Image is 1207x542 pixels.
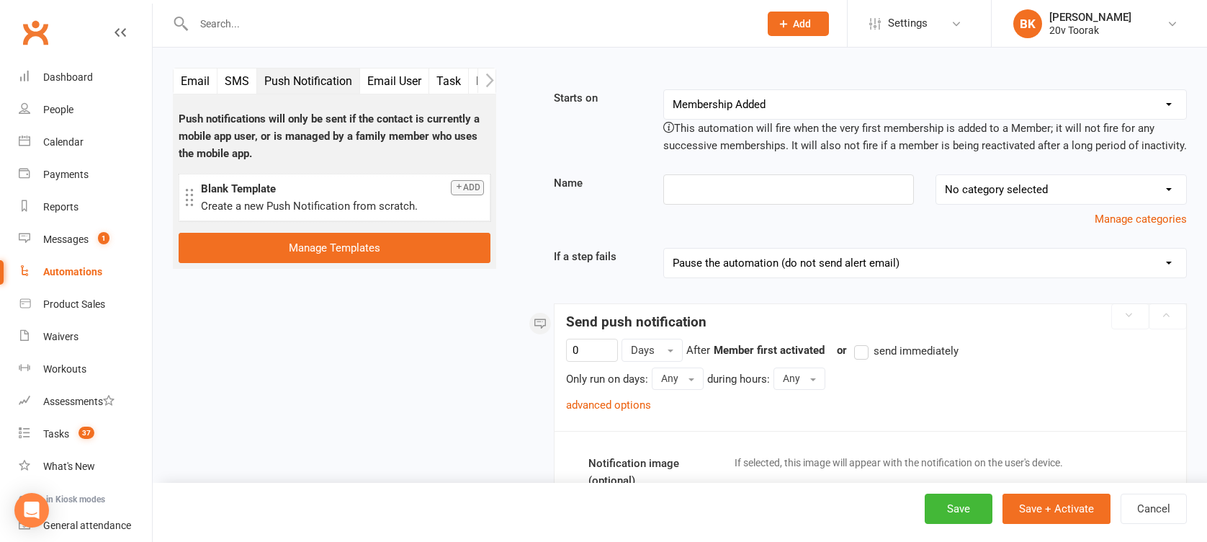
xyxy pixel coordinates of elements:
[19,126,152,159] a: Calendar
[768,12,829,36] button: Add
[543,89,652,107] label: Starts on
[17,14,53,50] a: Clubworx
[217,68,257,94] button: SMS
[19,94,152,126] a: People
[686,344,710,357] span: After
[714,344,825,357] strong: Member first activated
[43,520,131,531] div: General attendance
[1121,494,1187,524] button: Cancel
[19,450,152,483] a: What's New
[43,201,78,213] div: Reports
[19,288,152,321] a: Product Sales
[874,342,959,357] span: send immediately
[43,331,78,342] div: Waivers
[19,386,152,418] a: Assessments
[43,396,115,407] div: Assessments
[43,266,102,277] div: Automations
[543,174,652,192] label: Name
[257,68,360,94] button: Push Notification
[773,368,825,389] button: Any
[189,14,749,34] input: Search...
[566,399,651,412] a: advanced options
[14,493,49,528] div: Open Intercom Messenger
[360,68,429,94] button: Email User
[622,339,683,362] button: Days
[735,457,1063,468] span: If selected, this image will appear with the notification on the user's device.
[19,223,152,256] a: Messages 1
[19,353,152,386] a: Workouts
[43,104,73,115] div: People
[174,68,217,94] button: Email
[201,180,484,197] div: Blank Template
[566,370,648,388] div: Only run on days:
[43,298,105,310] div: Product Sales
[828,342,959,360] div: or
[1095,210,1187,228] button: Manage categories
[469,68,514,94] button: Portal
[925,494,992,524] button: Save
[1049,24,1131,37] div: 20v Toorak
[78,427,94,439] span: 37
[43,136,84,148] div: Calendar
[201,197,484,215] div: Create a new Push Notification from scratch.
[566,314,706,330] strong: Send push notification
[19,418,152,450] a: Tasks 37
[429,68,469,94] button: Task
[888,7,928,40] span: Settings
[451,180,484,195] button: Add
[652,368,704,389] button: Any
[707,370,770,388] div: during hours:
[43,363,86,375] div: Workouts
[19,61,152,94] a: Dashboard
[19,256,152,288] a: Automations
[19,191,152,223] a: Reports
[43,169,89,180] div: Payments
[578,455,724,489] label: Notification image (optional)
[663,120,1187,154] div: This automation will fire when the very first membership is added to a Member; it will not fire f...
[19,159,152,191] a: Payments
[1002,494,1110,524] button: Save + Activate
[43,234,89,245] div: Messages
[1049,11,1131,24] div: [PERSON_NAME]
[43,428,69,440] div: Tasks
[179,233,490,263] a: Manage Templates
[43,461,95,472] div: What's New
[724,471,1162,499] div: No image selected.
[179,112,480,160] b: Push notifications will only be sent if the contact is currently a mobile app user, or is managed...
[19,321,152,353] a: Waivers
[43,71,93,83] div: Dashboard
[543,248,652,265] label: If a step fails
[19,510,152,542] a: General attendance kiosk mode
[1013,9,1042,38] div: BK
[793,18,811,30] span: Add
[98,232,109,244] span: 1
[631,344,655,357] span: Days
